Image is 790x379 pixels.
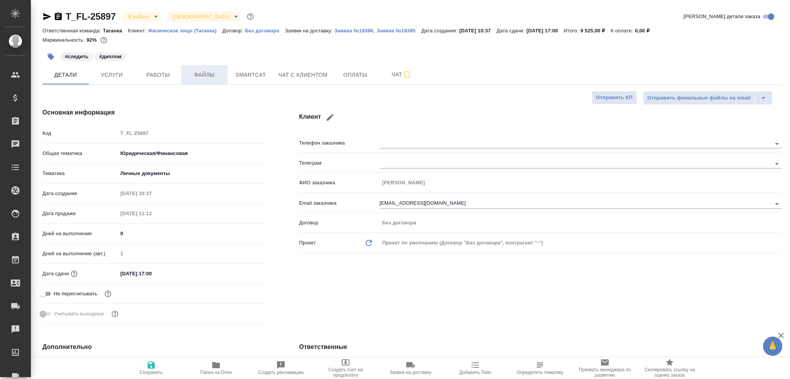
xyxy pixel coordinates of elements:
span: [PERSON_NAME] детали заказа [684,13,760,20]
p: Маржинальность: [42,37,86,43]
button: 🙏 [763,337,782,356]
p: Тематика [42,170,118,177]
span: Отправить финальные файлы на email [647,94,751,103]
p: Итого: [564,28,580,34]
button: Создать рекламацию [248,357,313,379]
span: Детали [47,70,84,80]
span: Оплаты [337,70,374,80]
p: , [373,28,377,34]
input: Пустое поле [118,208,185,219]
button: Добавить Todo [443,357,508,379]
button: Заявка на доставку [378,357,443,379]
button: Отправить финальные файлы на email [643,91,755,105]
button: Папка на Drive [184,357,248,379]
span: Призвать менеджера по развитию [577,367,633,378]
p: #диплом [99,53,122,61]
p: [DATE] 10:37 [459,28,497,34]
span: Работы [140,70,177,80]
a: Физическое лицо (Таганка) [148,27,223,34]
button: Заявка №19395 [376,27,421,35]
button: Если добавить услуги и заполнить их объемом, то дата рассчитается автоматически [69,269,79,279]
div: В работе [167,12,240,22]
span: Заявка на доставку [390,370,431,375]
p: Договор [299,219,379,227]
button: Open [771,138,782,149]
button: Создать счет на предоплату [313,357,378,379]
span: Услуги [93,70,130,80]
a: T_FL-25897 [66,11,116,22]
p: Физическое лицо (Таганка) [148,28,223,34]
p: Дата создания: [421,28,459,34]
span: Скопировать ссылку на оценку заказа [642,367,697,378]
input: ✎ Введи что-нибудь [118,268,185,279]
p: 9 525,00 ₽ [581,28,611,34]
span: Smartcat [232,70,269,80]
input: Пустое поле [380,177,782,188]
span: Сохранить [140,370,163,375]
p: Дата создания [42,190,118,197]
button: Скопировать ссылку для ЯМессенджера [42,12,52,21]
div: Юридическая/Финансовая [118,147,268,160]
p: Email заказчика [299,199,379,207]
p: 0,00 ₽ [635,28,655,34]
button: 640.68 RUB; [99,35,109,45]
span: 🙏 [766,338,779,354]
button: Скопировать ссылку [54,12,63,21]
p: Заявка №19396 [334,28,373,34]
span: Добавить Todo [459,370,491,375]
p: Таганка [103,28,128,34]
p: Телеграм [299,159,379,167]
h4: Основная информация [42,108,268,117]
div: Проект по умолчанию (Договор "Без договора", контрагент "-") [380,236,782,249]
span: Чат с клиентом [279,70,327,80]
button: Сохранить [119,357,184,379]
p: К оплате: [611,28,635,34]
p: Телефон заказчика [299,139,379,147]
p: Клиент: [128,28,148,34]
button: [DEMOGRAPHIC_DATA] [170,13,231,20]
h4: Клиент [299,108,782,126]
input: Пустое поле [118,248,268,259]
div: split button [643,91,772,105]
span: Файлы [186,70,223,80]
p: [DATE] 17:00 [527,28,564,34]
button: Заявка №19396 [334,27,373,35]
span: Папка на Drive [200,370,232,375]
button: Отправить КП [592,91,637,104]
span: Не пересчитывать [54,290,97,298]
div: В работе [122,12,160,22]
span: диплом [94,53,127,59]
span: Определить тематику [517,370,563,375]
span: Создать рекламацию [258,370,304,375]
p: Проект [299,239,316,247]
h4: Дополнительно [42,342,268,352]
div: Личные документы [118,167,268,180]
button: Open [771,199,782,209]
p: Дата продажи [42,210,118,217]
input: ✎ Введи что-нибудь [118,228,268,239]
button: Open [771,158,782,169]
p: ФИО заказчика [299,179,379,187]
input: Пустое поле [380,217,782,228]
p: Дней на выполнение (авт.) [42,250,118,258]
span: Учитывать выходные [54,310,104,318]
button: Включи, если не хочешь, чтобы указанная дата сдачи изменилась после переставления заказа в 'Подтв... [103,289,113,299]
button: Доп статусы указывают на важность/срочность заказа [245,12,255,22]
p: Без договора [245,28,285,34]
button: Добавить тэг [42,48,59,65]
p: Ответственная команда: [42,28,103,34]
input: Пустое поле [118,188,185,199]
button: Призвать менеджера по развитию [572,357,637,379]
p: Дата сдачи: [496,28,526,34]
span: следить [59,53,94,59]
p: Договор: [222,28,245,34]
button: Скопировать ссылку на оценку заказа [637,357,702,379]
span: Создать счет на предоплату [318,367,373,378]
a: Без договора [245,27,285,34]
p: Дата сдачи [42,270,69,278]
svg: Подписаться [402,70,412,79]
p: Код [42,130,118,137]
p: Общая тематика [42,150,118,157]
p: Дней на выполнение [42,230,118,238]
h4: Ответственные [299,342,782,352]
